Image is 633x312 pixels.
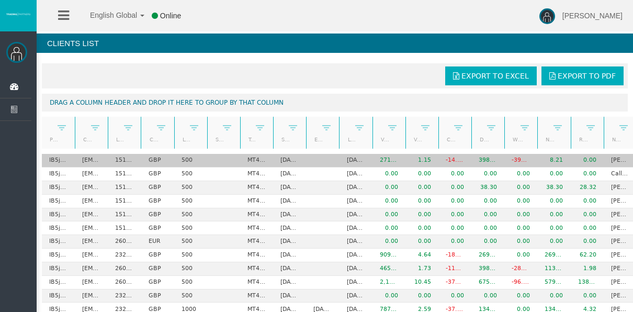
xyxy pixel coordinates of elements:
td: 675.18 [471,276,504,289]
td: GBP [141,262,174,276]
td: 15174352 [108,208,141,222]
td: 2,181,895.04 [372,276,405,289]
td: 465,538.14 [372,262,405,276]
a: Leverage [176,132,193,147]
td: GBP [141,249,174,262]
td: 0.00 [372,221,405,235]
td: IB5jhcp [42,181,75,195]
td: 0.00 [504,235,537,249]
td: 0.00 [504,221,537,235]
a: Start Date [275,132,292,147]
span: [PERSON_NAME] [562,12,623,20]
td: 138.30 [571,276,604,289]
td: [DATE] [339,289,372,303]
a: Export to PDF [541,66,624,85]
a: Client [77,132,94,147]
td: 0.00 [438,235,471,249]
img: user-image [539,8,555,24]
a: Last trade date [341,132,358,147]
td: [DATE] [339,181,372,195]
td: 1.15 [405,154,438,168]
td: MT4 LiveFixedSpreadAccount [240,262,273,276]
td: [EMAIL_ADDRESS][DOMAIN_NAME] [75,276,108,289]
td: 0.00 [471,208,504,222]
a: Volume [374,132,391,147]
td: 0.00 [372,195,405,208]
td: MT4 LiveFixedSpreadAccount [240,235,273,249]
td: 0.00 [537,195,570,208]
td: [DATE] [339,168,372,181]
td: 0.00 [471,235,504,249]
td: MT4 LiveFloatingSpreadAccount [240,208,273,222]
a: Partner code [43,132,61,147]
a: Withdrawals [506,132,524,147]
td: MT4 LiveFloatingSpreadAccount [240,249,273,262]
td: 0.00 [537,235,570,249]
td: -116.57 [438,262,471,276]
td: 0.00 [504,249,537,262]
td: [DATE] [273,195,306,208]
td: 0.00 [571,221,604,235]
td: IB5jhcp [42,195,75,208]
td: 4.64 [405,249,438,262]
td: 23290564 [108,249,141,262]
td: MT4 LiveFloatingSpreadAccount [240,195,273,208]
a: Real equity [572,132,590,147]
td: 0.00 [504,181,537,195]
td: [DATE] [339,262,372,276]
td: 271,513.50 [372,154,405,168]
td: IB5jhcp [42,235,75,249]
td: GBP [141,168,174,181]
span: Online [160,12,181,20]
td: IB5jhcp [42,276,75,289]
td: [DATE] [339,195,372,208]
a: Volume lots [407,132,424,147]
a: End Date [308,132,325,147]
td: [DATE] [339,154,372,168]
td: 0.00 [438,208,471,222]
td: 15173527 [108,168,141,181]
td: [DATE] [339,208,372,222]
td: 23290565 [108,289,141,303]
td: [DATE] [273,249,306,262]
a: Export to Excel [445,66,537,85]
td: [DATE] [339,235,372,249]
td: [DATE] [273,221,306,235]
td: 8.21 [537,154,570,168]
td: [DATE] [273,289,306,303]
td: 500 [174,208,207,222]
td: MT4 LiveFloatingSpreadAccount [240,168,273,181]
a: Currency [143,132,160,147]
td: 26097045 [108,235,141,249]
td: 579.01 [537,276,570,289]
td: EUR [141,235,174,249]
td: 0.00 [438,289,471,303]
td: 500 [174,235,207,249]
td: 500 [174,249,207,262]
td: 0.00 [405,235,438,249]
td: -284.79 [504,262,537,276]
td: 0.00 [405,289,438,303]
td: 269.19 [537,249,570,262]
td: [EMAIL_ADDRESS][DOMAIN_NAME] [75,235,108,249]
a: Login [110,132,127,147]
td: 0.00 [405,168,438,181]
td: 0.00 [537,168,570,181]
td: 0.00 [537,221,570,235]
td: IB5jhcp [42,208,75,222]
td: 500 [174,154,207,168]
td: GBP [141,289,174,303]
div: Drag a column header and drop it here to group by that column [42,94,628,112]
td: 0.00 [471,289,504,303]
td: [EMAIL_ADDRESS][DOMAIN_NAME] [75,249,108,262]
td: [EMAIL_ADDRESS][DOMAIN_NAME] [75,168,108,181]
td: 500 [174,262,207,276]
td: IB5jhcp [42,249,75,262]
span: Export to Excel [461,72,529,80]
td: MT4 LiveFloatingSpreadAccount [240,221,273,235]
td: 500 [174,181,207,195]
td: 0.00 [571,208,604,222]
td: [DATE] [273,262,306,276]
span: English Global [76,11,137,19]
td: -14.17 [438,154,471,168]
